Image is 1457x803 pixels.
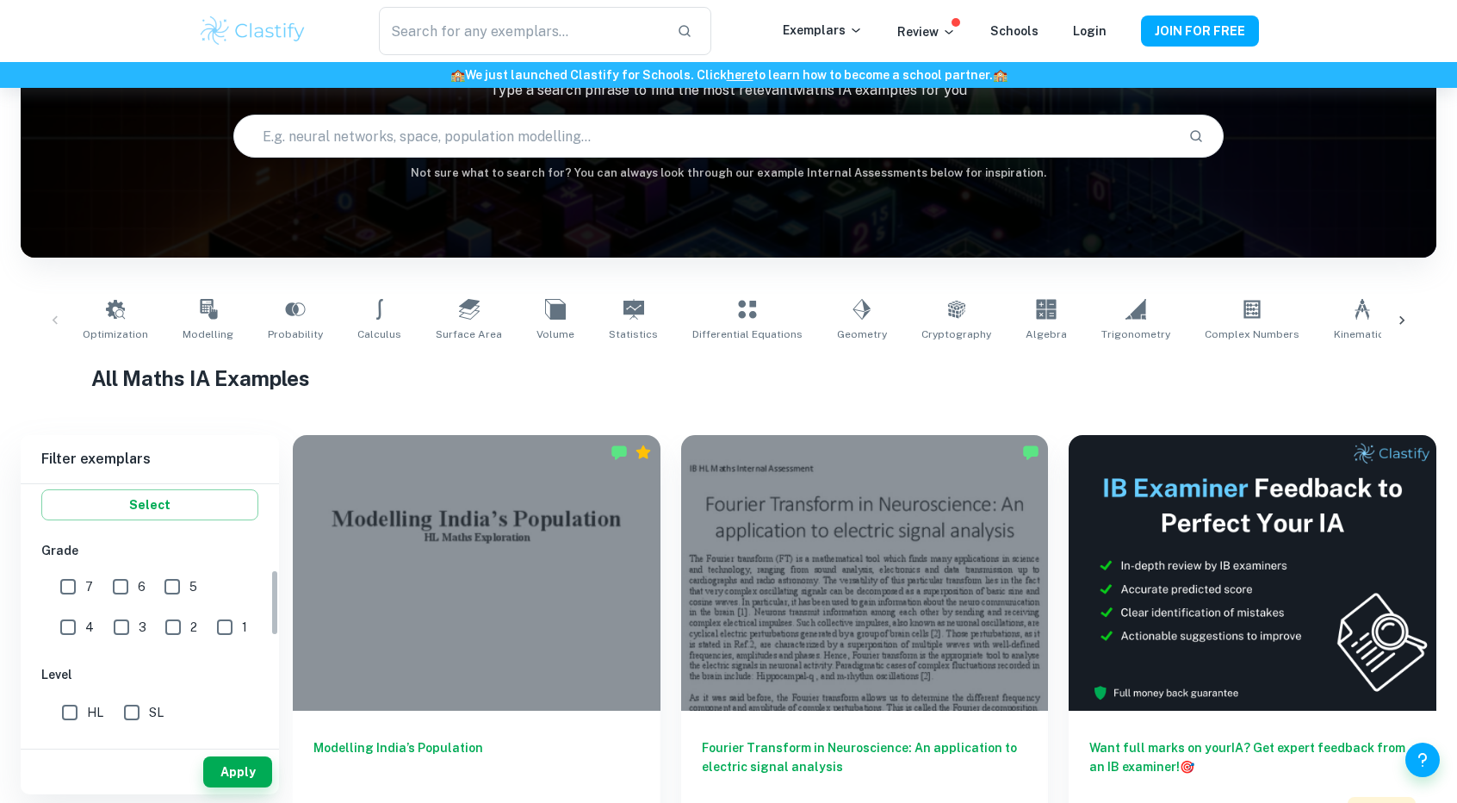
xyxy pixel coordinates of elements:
span: Complex Numbers [1205,327,1299,342]
h6: Not sure what to search for? You can always look through our example Internal Assessments below f... [21,165,1436,182]
span: 5 [189,577,197,596]
a: Schools [990,24,1038,38]
span: 4 [85,618,94,637]
span: Probability [268,327,323,342]
span: Trigonometry [1101,327,1170,342]
a: Login [1073,24,1107,38]
h6: Fourier Transform in Neuroscience: An application to electric signal analysis [702,738,1028,795]
img: Marked [611,444,628,461]
h1: All Maths IA Examples [91,363,1366,394]
span: 🏫 [450,68,465,82]
span: Differential Equations [692,327,803,342]
button: Help and Feedback [1405,743,1440,777]
h6: Filter exemplars [21,435,279,483]
span: Optimization [83,327,148,342]
span: Kinematics [1334,327,1390,342]
input: E.g. neural networks, space, population modelling... [234,112,1175,160]
span: 2 [190,618,197,637]
span: 6 [138,577,146,596]
span: Algebra [1026,327,1067,342]
span: Surface Area [436,327,502,342]
span: Volume [536,327,574,342]
p: Type a search phrase to find the most relevant Maths IA examples for you [21,80,1436,101]
span: HL [87,703,103,722]
p: Review [897,22,956,41]
h6: Level [41,665,258,684]
h6: We just launched Clastify for Schools. Click to learn how to become a school partner. [3,65,1454,84]
a: here [727,68,753,82]
span: Geometry [837,327,887,342]
div: Premium [635,444,652,461]
button: Search [1181,121,1211,151]
span: 7 [85,577,93,596]
button: Select [41,489,258,520]
span: Calculus [357,327,401,342]
input: Search for any exemplars... [379,7,663,55]
img: Clastify logo [198,14,307,48]
span: Cryptography [921,327,991,342]
span: Modelling [183,327,233,342]
img: Marked [1022,444,1039,461]
span: 🏫 [993,68,1008,82]
img: Thumbnail [1069,435,1436,711]
span: Statistics [609,327,658,342]
span: 1 [242,618,247,637]
button: JOIN FOR FREE [1141,16,1259,47]
span: 🎯 [1180,760,1194,774]
h6: Modelling India’s Population [313,738,640,795]
h6: Grade [41,541,258,560]
p: Exemplars [783,21,863,40]
span: 3 [139,618,146,637]
button: Apply [203,756,272,787]
span: SL [149,703,164,722]
h6: Want full marks on your IA ? Get expert feedback from an IB examiner! [1089,738,1416,776]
